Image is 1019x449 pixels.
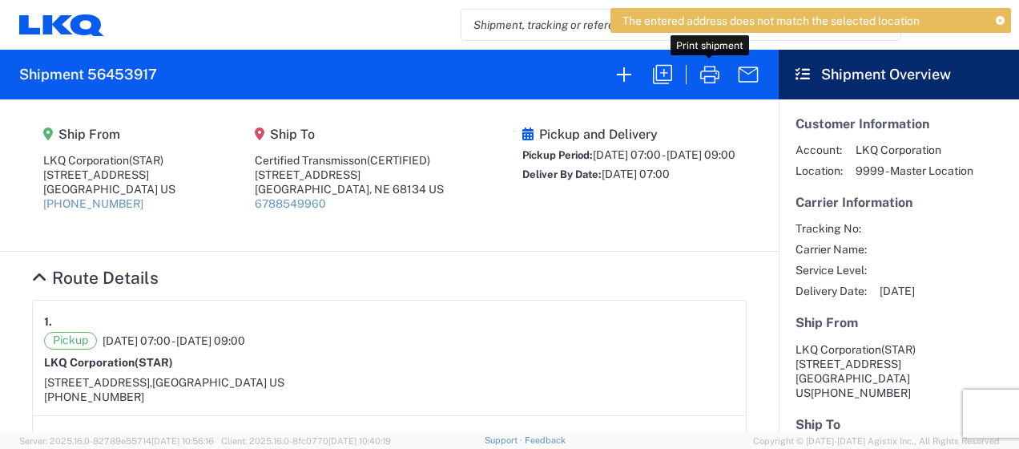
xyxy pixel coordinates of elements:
[43,153,175,168] div: LKQ Corporation
[522,127,735,142] h5: Pickup and Delivery
[43,182,175,196] div: [GEOGRAPHIC_DATA] US
[44,332,97,350] span: Pickup
[795,116,1002,131] h5: Customer Information
[522,149,593,161] span: Pickup Period:
[795,342,1002,400] address: [GEOGRAPHIC_DATA] US
[525,435,566,445] a: Feedback
[795,358,901,370] span: [STREET_ADDRESS]
[255,153,444,168] div: Certified Transmisson
[221,436,391,446] span: Client: 2025.16.0-8fc0770
[367,154,430,167] span: (CERTIFIED)
[622,50,782,64] span: Shipment successfully created
[43,197,143,210] a: [PHONE_NUMBER]
[129,154,163,167] span: (STAR)
[255,182,444,196] div: [GEOGRAPHIC_DATA], NE 68134 US
[795,242,867,257] span: Carrier Name:
[795,315,1002,330] h5: Ship From
[255,168,444,182] div: [STREET_ADDRESS]
[795,263,867,277] span: Service Level:
[328,436,391,446] span: [DATE] 10:40:19
[135,356,173,369] span: (STAR)
[795,343,881,356] span: LKQ Corporation
[622,14,920,28] span: The entered address does not match the selected location
[753,434,1000,448] span: Copyright © [DATE]-[DATE] Agistix Inc., All Rights Reserved
[43,127,175,142] h5: Ship From
[103,334,245,348] span: [DATE] 07:00 - [DATE] 09:00
[461,10,876,40] input: Shipment, tracking or reference number
[795,195,1002,210] h5: Carrier Information
[795,284,867,298] span: Delivery Date:
[602,168,670,180] span: [DATE] 07:00
[593,148,735,161] span: [DATE] 07:00 - [DATE] 09:00
[19,65,157,84] h2: Shipment 56453917
[43,168,175,182] div: [STREET_ADDRESS]
[795,143,843,157] span: Account:
[32,268,159,288] a: Hide Details
[152,376,284,389] span: [GEOGRAPHIC_DATA] US
[880,284,915,298] span: [DATE]
[856,143,973,157] span: LKQ Corporation
[795,221,867,236] span: Tracking No:
[795,164,843,178] span: Location:
[44,356,173,369] strong: LKQ Corporation
[44,376,152,389] span: [STREET_ADDRESS],
[485,435,525,445] a: Support
[255,197,326,210] a: 6788549960
[795,417,1002,432] h5: Ship To
[44,390,735,404] div: [PHONE_NUMBER]
[811,386,911,399] span: [PHONE_NUMBER]
[151,436,214,446] span: [DATE] 10:56:16
[881,343,916,356] span: (STAR)
[19,436,214,446] span: Server: 2025.16.0-82789e55714
[522,168,602,180] span: Deliver By Date:
[44,312,52,332] strong: 1.
[255,127,444,142] h5: Ship To
[856,164,973,178] span: 9999 - Master Location
[44,427,54,447] strong: 2.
